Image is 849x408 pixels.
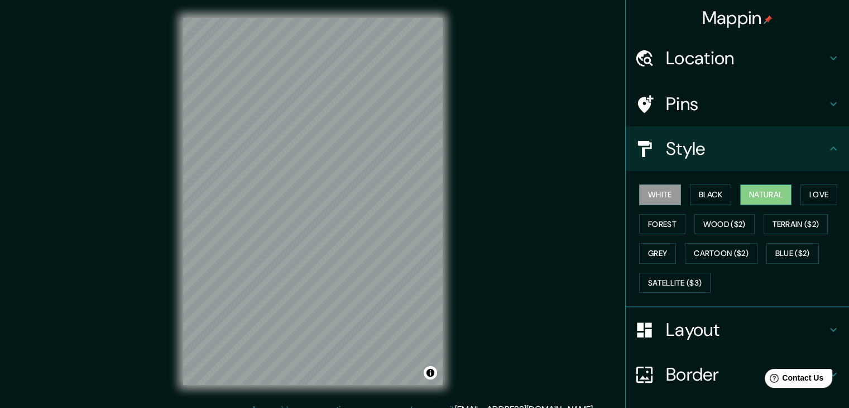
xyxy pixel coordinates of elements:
button: Wood ($2) [694,214,755,235]
button: Cartoon ($2) [685,243,757,264]
button: Forest [639,214,685,235]
iframe: Help widget launcher [750,364,837,396]
h4: Style [666,137,827,160]
button: Terrain ($2) [764,214,828,235]
button: Natural [740,184,792,205]
button: Black [690,184,732,205]
button: Toggle attribution [424,366,437,379]
div: Layout [626,307,849,352]
h4: Border [666,363,827,386]
button: Love [800,184,837,205]
h4: Mappin [702,7,773,29]
img: pin-icon.png [764,15,773,24]
button: Grey [639,243,676,264]
h4: Location [666,47,827,69]
h4: Layout [666,319,827,341]
div: Location [626,36,849,80]
button: Blue ($2) [766,243,819,264]
div: Style [626,126,849,171]
div: Border [626,352,849,397]
button: White [639,184,681,205]
button: Satellite ($3) [639,273,711,293]
h4: Pins [666,93,827,115]
div: Pins [626,82,849,126]
canvas: Map [183,18,443,385]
